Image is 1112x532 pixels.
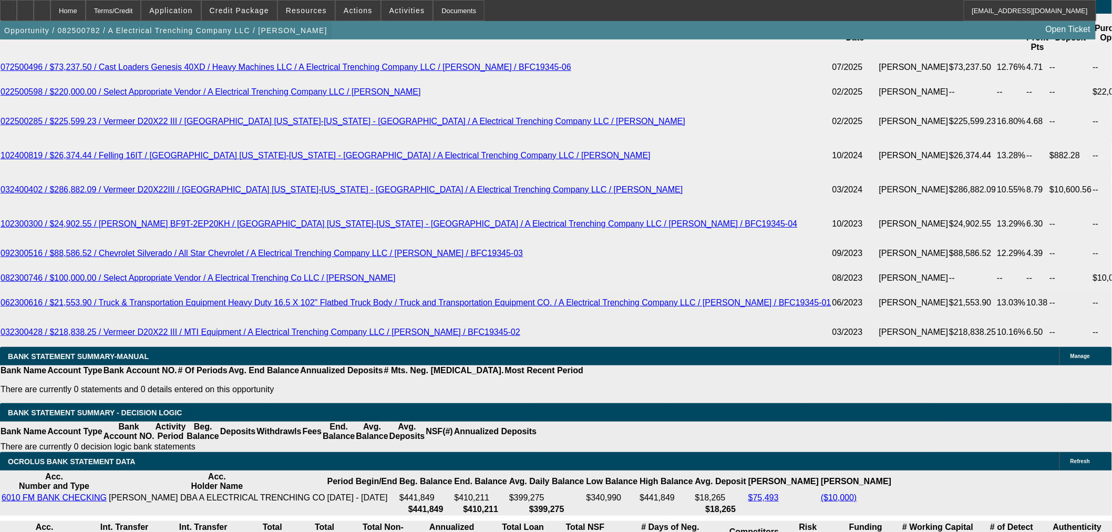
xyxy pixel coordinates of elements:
[1,249,523,258] a: 092300516 / $88,586.52 / Chevrolet Silverado / All Star Chevrolet / A Electrical Trenching Compan...
[949,209,996,239] td: $24,902.55
[821,493,857,502] a: ($10,000)
[996,53,1026,82] td: 12.76%
[141,1,200,21] button: Application
[1,273,396,282] a: 082300746 / $100,000.00 / Select Appropriate Vendor / A Electrical Trenching Co LLC / [PERSON_NAME]
[47,422,103,442] th: Account Type
[1070,353,1090,359] span: Manage
[220,422,256,442] th: Deposits
[399,504,452,515] th: $441,849
[1026,288,1049,318] td: 10.38
[996,239,1026,268] td: 12.29%
[879,170,949,209] td: [PERSON_NAME]
[384,365,504,376] th: # Mts. Neg. [MEDICAL_DATA].
[108,493,326,503] td: [PERSON_NAME] DBA A ELECTRICAL TRENCHING CO
[695,493,747,503] td: $18,265
[1049,209,1092,239] td: --
[509,504,585,515] th: $399,275
[586,472,639,492] th: Low Balance
[1026,209,1049,239] td: 6.30
[155,422,187,442] th: Activity Period
[949,318,996,347] td: $218,838.25
[256,422,302,442] th: Withdrawls
[1026,82,1049,102] td: --
[832,102,879,141] td: 02/2025
[949,102,996,141] td: $225,599.23
[832,239,879,268] td: 09/2023
[103,422,155,442] th: Bank Account NO.
[820,472,892,492] th: [PERSON_NAME]
[327,472,398,492] th: Period Begin/End
[1026,102,1049,141] td: 4.68
[389,6,425,15] span: Activities
[1049,318,1092,347] td: --
[832,209,879,239] td: 10/2023
[327,493,398,503] td: [DATE] - [DATE]
[1049,288,1092,318] td: --
[399,472,452,492] th: Beg. Balance
[1,63,571,71] a: 072500496 / $73,237.50 / Cast Loaders Genesis 40XD / Heavy Machines LLC / A Electrical Trenching ...
[1049,239,1092,268] td: --
[47,365,103,376] th: Account Type
[509,493,585,503] td: $399,275
[832,53,879,82] td: 07/2025
[210,6,269,15] span: Credit Package
[504,365,584,376] th: Most Recent Period
[748,472,819,492] th: [PERSON_NAME]
[286,6,327,15] span: Resources
[586,493,639,503] td: $340,990
[949,141,996,170] td: $26,374.44
[832,288,879,318] td: 06/2023
[228,365,300,376] th: Avg. End Balance
[879,53,949,82] td: [PERSON_NAME]
[1049,170,1092,209] td: $10,600.56
[1049,141,1092,170] td: $882.28
[454,504,508,515] th: $410,211
[336,1,380,21] button: Actions
[1070,458,1090,464] span: Refresh
[1042,21,1095,38] a: Open Ticket
[8,352,149,361] span: BANK STATEMENT SUMMARY-MANUAL
[8,457,135,466] span: OCROLUS BANK STATEMENT DATA
[1026,170,1049,209] td: 8.79
[202,1,277,21] button: Credit Package
[949,288,996,318] td: $21,553.90
[454,493,508,503] td: $410,211
[1,472,107,492] th: Acc. Number and Type
[996,268,1026,288] td: --
[879,239,949,268] td: [PERSON_NAME]
[454,472,508,492] th: End. Balance
[879,268,949,288] td: [PERSON_NAME]
[149,6,192,15] span: Application
[996,288,1026,318] td: 13.03%
[832,141,879,170] td: 10/2024
[695,504,747,515] th: $18,265
[879,82,949,102] td: [PERSON_NAME]
[1049,268,1092,288] td: --
[996,170,1026,209] td: 10.55%
[1026,53,1049,82] td: 4.71
[399,493,452,503] td: $441,849
[322,422,355,442] th: End. Balance
[186,422,219,442] th: Beg. Balance
[278,1,335,21] button: Resources
[832,170,879,209] td: 03/2024
[2,493,107,502] a: 6010 FM BANK CHECKING
[639,472,693,492] th: High Balance
[1,117,685,126] a: 022500285 / $225,599.23 / Vermeer D20X22 III / [GEOGRAPHIC_DATA] [US_STATE]-[US_STATE] - [GEOGRAP...
[1049,82,1092,102] td: --
[454,422,537,442] th: Annualized Deposits
[949,53,996,82] td: $73,237.50
[1026,141,1049,170] td: --
[1026,239,1049,268] td: 4.39
[879,318,949,347] td: [PERSON_NAME]
[949,82,996,102] td: --
[879,141,949,170] td: [PERSON_NAME]
[949,239,996,268] td: $88,586.52
[302,422,322,442] th: Fees
[1,185,683,194] a: 032400402 / $286,882.09 / Vermeer D20X22III / [GEOGRAPHIC_DATA] [US_STATE]-[US_STATE] - [GEOGRAPH...
[996,82,1026,102] td: --
[509,472,585,492] th: Avg. Daily Balance
[996,102,1026,141] td: 16.80%
[832,82,879,102] td: 02/2025
[8,408,182,417] span: Bank Statement Summary - Decision Logic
